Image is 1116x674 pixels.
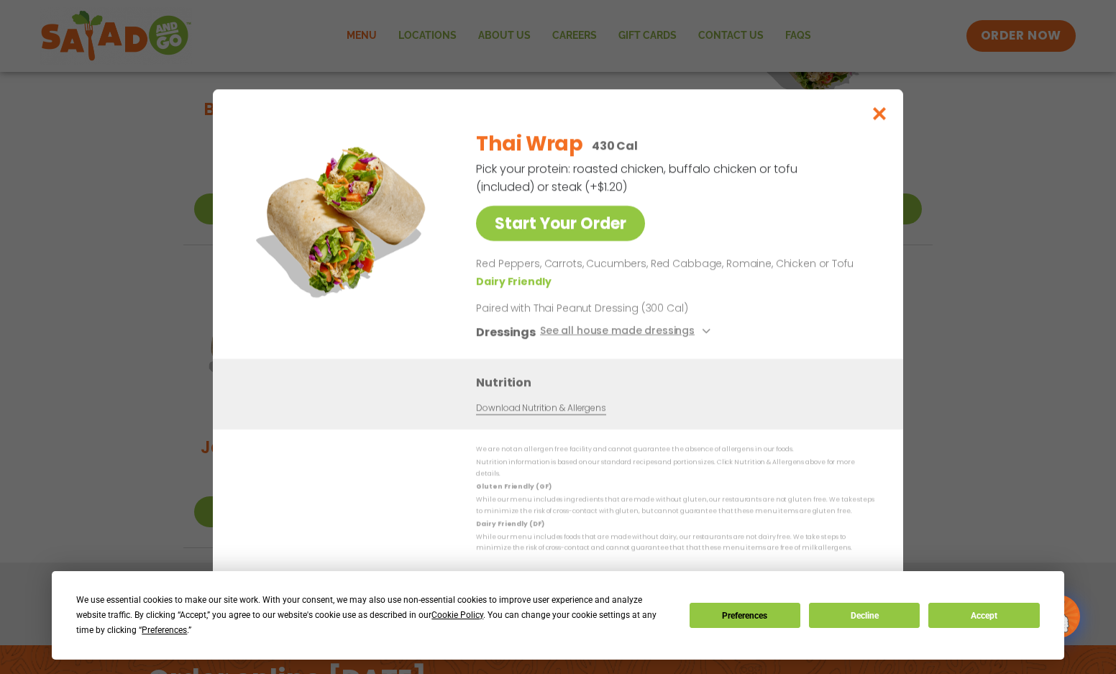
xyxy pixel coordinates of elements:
[540,323,715,341] button: See all house made dressings
[476,274,554,289] li: Dairy Friendly
[476,373,882,391] h3: Nutrition
[476,532,874,554] p: While our menu includes foods that are made without dairy, our restaurants are not dairy free. We...
[476,401,605,415] a: Download Nutrition & Allergens
[476,494,874,516] p: While our menu includes ingredients that are made without gluten, our restaurants are not gluten ...
[690,603,800,628] button: Preferences
[476,519,544,528] strong: Dairy Friendly (DF)
[476,444,874,455] p: We are not an allergen free facility and cannot guarantee the absence of allergens in our foods.
[245,118,447,319] img: Featured product photo for Thai Wrap
[476,482,551,491] strong: Gluten Friendly (GF)
[476,457,874,479] p: Nutrition information is based on our standard recipes and portion sizes. Click Nutrition & Aller...
[928,603,1039,628] button: Accept
[809,603,920,628] button: Decline
[142,625,187,635] span: Preferences
[476,160,800,196] p: Pick your protein: roasted chicken, buffalo chicken or tofu (included) or steak (+$1.20)
[476,323,536,341] h3: Dressings
[476,255,869,273] p: Red Peppers, Carrots, Cucumbers, Red Cabbage, Romaine, Chicken or Tofu
[431,610,483,620] span: Cookie Policy
[76,593,672,638] div: We use essential cookies to make our site work. With your consent, we may also use non-essential ...
[476,129,582,159] h2: Thai Wrap
[476,206,645,241] a: Start Your Order
[856,89,903,137] button: Close modal
[476,301,742,316] p: Paired with Thai Peanut Dressing (300 Cal)
[52,571,1064,660] div: Cookie Consent Prompt
[592,137,638,155] p: 430 Cal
